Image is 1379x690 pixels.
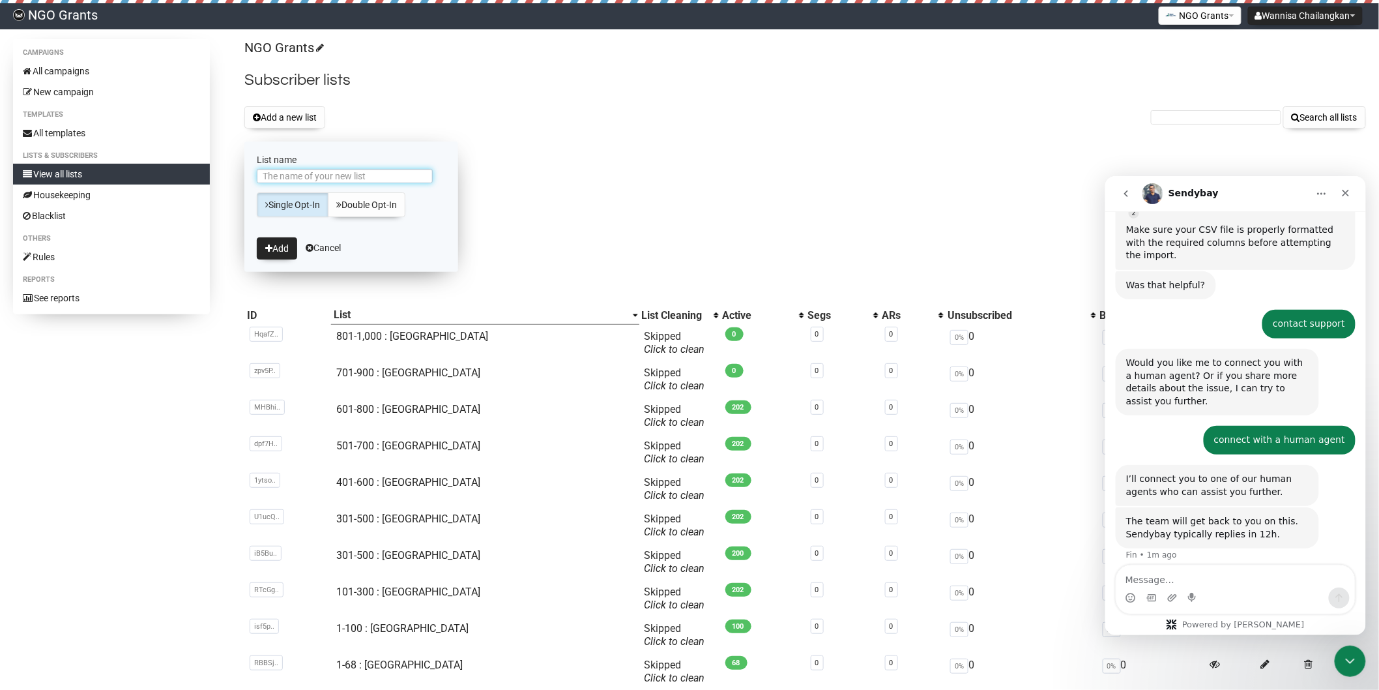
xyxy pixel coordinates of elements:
span: 0% [1103,476,1121,491]
a: View all lists [13,164,210,185]
td: 0 [945,434,1097,471]
span: dpf7H.. [250,436,282,451]
a: Click to clean [645,416,705,428]
span: 202 [725,437,751,451]
span: 0% [950,622,968,637]
div: Was that helpful? [21,103,100,116]
button: Emoji picker [20,417,31,427]
a: Housekeeping [13,185,210,205]
a: 101-300 : [GEOGRAPHIC_DATA] [336,586,480,598]
button: Start recording [83,417,93,427]
a: All templates [13,123,210,143]
a: All campaigns [13,61,210,82]
span: zpv5P.. [250,363,280,378]
a: Single Opt-In [257,192,328,217]
iframe: Intercom live chat [1335,646,1366,677]
a: 0 [815,440,819,448]
button: NGO Grants [1159,7,1241,25]
span: isf5p.. [250,619,279,634]
span: 0% [950,476,968,491]
td: 0 [945,617,1097,653]
a: Cancel [306,243,341,253]
button: Add [257,237,297,260]
div: Would you like me to connect you with a human agent? Or if you share more details about the issue... [21,181,203,232]
a: 0 [890,513,893,521]
span: 0% [1103,659,1121,674]
button: Add a new list [244,106,325,128]
span: 0% [950,586,968,601]
span: Skipped [645,330,705,355]
a: 1-100 : [GEOGRAPHIC_DATA] [336,622,469,635]
a: 0 [890,549,893,558]
img: 2.png [1166,10,1176,20]
td: 0 [1097,434,1205,471]
div: Would you like me to connect you with a human agent? Or if you share more details about the issue... [10,173,214,239]
span: 100 [725,620,751,633]
li: Lists & subscribers [13,148,210,164]
td: 0 [1097,398,1205,434]
div: Unsubscribed [948,309,1084,322]
a: Click to clean [645,526,705,538]
span: 200 [725,547,751,560]
span: Skipped [645,476,705,502]
a: Rules [13,247,210,267]
div: Segs [808,309,867,322]
div: Fin says… [10,331,250,401]
th: Active: No sort applied, activate to apply an ascending sort [720,306,806,325]
a: 0 [815,403,819,412]
a: 301-500 : [GEOGRAPHIC_DATA] [336,513,480,525]
img: 17080ac3efa689857045ce3784bc614b [13,9,25,21]
td: 0 [1097,361,1205,398]
div: connect with a human agent [109,258,240,271]
span: 0% [950,440,968,455]
div: sendy-ngo-funding.sendybay.com says… [10,134,250,173]
div: List Cleaning [642,309,707,322]
a: 0 [890,330,893,338]
span: 0 [725,327,744,341]
div: contact support [167,142,240,155]
button: Gif picker [41,417,51,427]
a: 0 [815,367,819,375]
a: 301-500 : [GEOGRAPHIC_DATA] [336,549,480,562]
h2: Subscriber lists [244,68,1366,92]
span: Skipped [645,403,705,428]
a: New campaign [13,82,210,102]
textarea: Message… [11,389,250,412]
span: 0% [950,367,968,382]
a: 0 [815,549,819,558]
div: Fin • 1m ago [21,375,72,383]
span: Skipped [645,440,705,465]
a: Double Opt-In [328,192,405,217]
span: 0% [1103,622,1121,637]
div: Bounced [1100,309,1192,322]
a: 0 [890,622,893,631]
input: The name of your new list [257,169,433,183]
span: 0% [950,549,968,564]
span: U1ucQ.. [250,509,284,524]
th: List Cleaning: No sort applied, activate to apply an ascending sort [639,306,720,325]
span: Skipped [645,367,705,392]
a: 0 [815,622,819,631]
div: I’ll connect you to one of our human agents who can assist you further. [21,297,203,322]
th: List: Descending sort applied, activate to remove the sort [331,306,639,325]
div: Make sure your CSV file is properly formatted with the required columns before attempting the imp... [21,48,240,86]
td: 0 [945,398,1097,434]
li: Others [13,231,210,247]
a: 701-900 : [GEOGRAPHIC_DATA] [336,367,480,379]
a: 601-800 : [GEOGRAPHIC_DATA] [336,403,480,415]
td: 0 [1097,325,1205,361]
div: ARs [882,309,933,322]
a: Click to clean [645,380,705,392]
div: Fin says… [10,173,250,250]
iframe: Intercom live chat [1105,176,1366,635]
a: Blacklist [13,205,210,226]
th: Bounced: No sort applied, activate to apply an ascending sort [1097,306,1205,325]
span: 0% [1103,586,1121,601]
a: Click to clean [645,343,705,355]
a: Click to clean [645,672,705,684]
a: Source reference 135405524: [23,32,34,42]
button: Search all lists [1283,106,1366,128]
